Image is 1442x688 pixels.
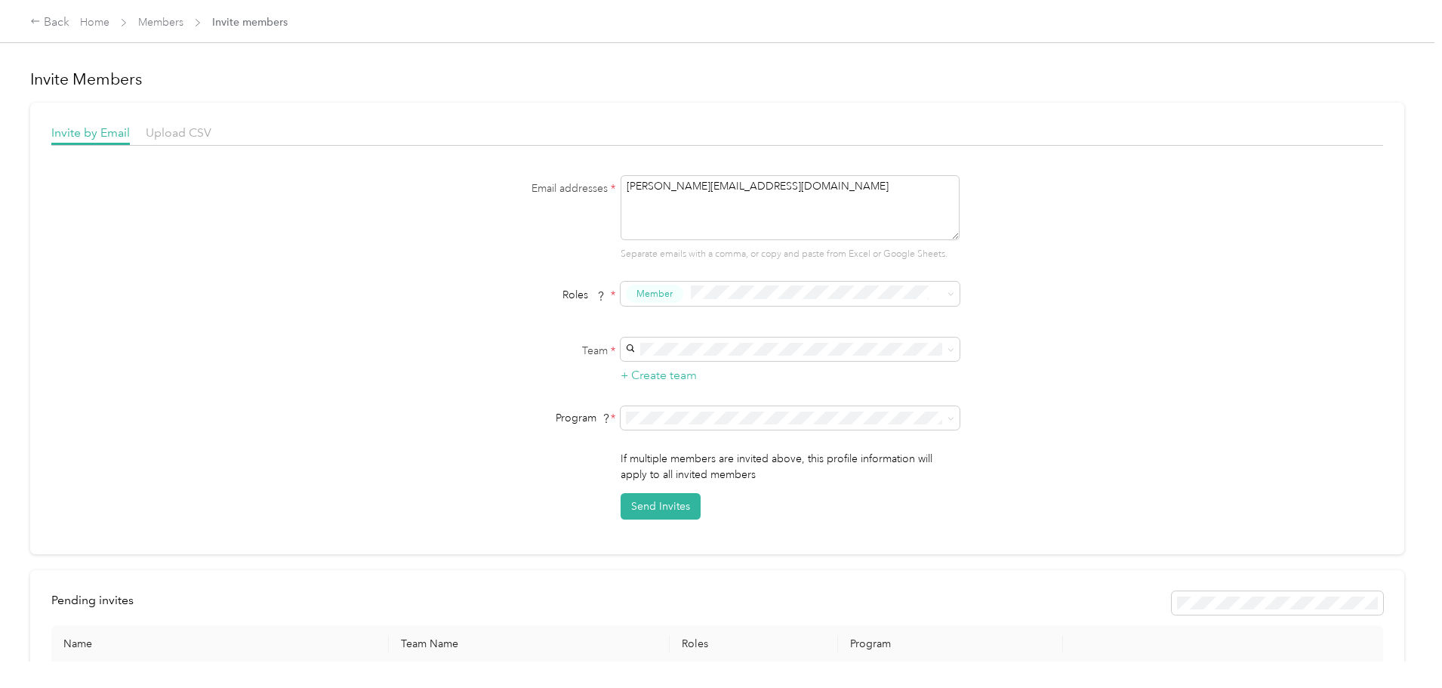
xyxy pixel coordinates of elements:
div: Back [30,14,69,32]
div: Program [427,410,615,426]
span: Upload CSV [146,125,211,140]
h1: Invite Members [30,69,1404,90]
button: + Create team [621,366,697,385]
span: Pending invites [51,593,134,607]
div: info-bar [51,591,1383,615]
label: Team [427,343,615,359]
textarea: [PERSON_NAME][EMAIL_ADDRESS][DOMAIN_NAME] [621,175,960,240]
th: Program [838,625,1063,663]
label: Email addresses [427,180,615,196]
span: Invite by Email [51,125,130,140]
p: Separate emails with a comma, or copy and paste from Excel or Google Sheets. [621,248,960,261]
button: Send Invites [621,493,701,520]
th: Name [51,625,389,663]
div: left-menu [51,591,144,615]
button: Member [626,285,683,304]
span: Member [636,287,673,301]
p: If multiple members are invited above, this profile information will apply to all invited members [621,451,960,483]
span: Roles [557,283,611,307]
div: Resend all invitations [1172,591,1383,615]
th: Roles [670,625,838,663]
a: Members [138,16,183,29]
span: Invite members [212,14,288,30]
a: Home [80,16,109,29]
th: Team Name [389,625,670,663]
iframe: Everlance-gr Chat Button Frame [1357,603,1442,688]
